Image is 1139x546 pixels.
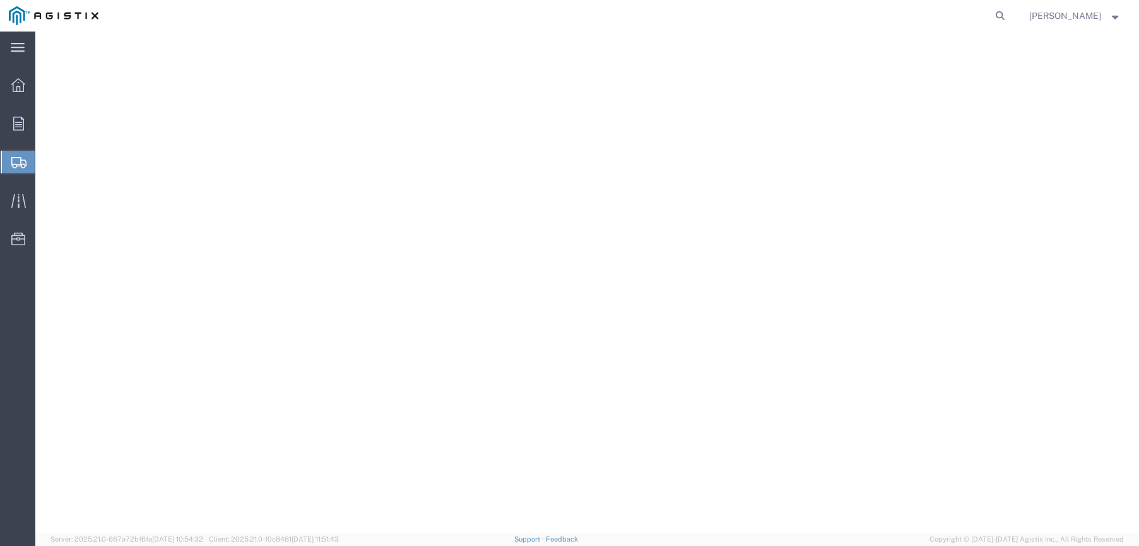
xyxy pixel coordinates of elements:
[35,32,1139,533] iframe: FS Legacy Container
[929,534,1124,545] span: Copyright © [DATE]-[DATE] Agistix Inc., All Rights Reserved
[152,535,203,543] span: [DATE] 10:54:32
[9,6,98,25] img: logo
[209,535,339,543] span: Client: 2025.21.0-f0c8481
[50,535,203,543] span: Server: 2025.21.0-667a72bf6fa
[546,535,578,543] a: Feedback
[292,535,339,543] span: [DATE] 11:51:43
[1029,8,1122,23] button: [PERSON_NAME]
[1029,9,1101,23] span: DANIEL BERNAL
[514,535,546,543] a: Support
